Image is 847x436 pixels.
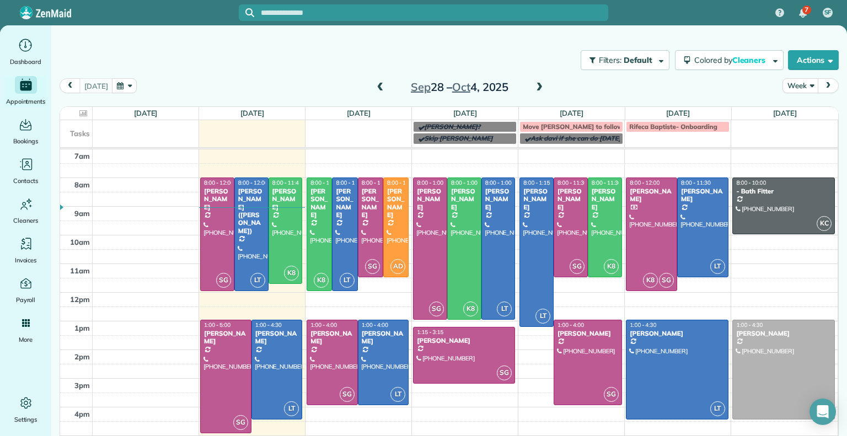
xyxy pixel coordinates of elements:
[390,387,405,402] span: LT
[74,180,90,189] span: 8am
[453,109,477,117] a: [DATE]
[238,187,265,235] div: [PERSON_NAME] ([PERSON_NAME])
[4,195,47,226] a: Cleaners
[710,259,725,274] span: LT
[362,179,392,186] span: 8:00 - 11:30
[659,273,674,288] span: SG
[485,187,512,211] div: [PERSON_NAME]
[70,266,90,275] span: 11am
[818,78,839,93] button: next
[238,179,268,186] span: 8:00 - 12:00
[15,255,37,266] span: Invoices
[680,187,725,203] div: [PERSON_NAME]
[250,273,265,288] span: LT
[485,179,512,186] span: 8:00 - 1:00
[314,273,329,288] span: K8
[365,259,380,274] span: SG
[463,302,478,316] span: K8
[523,179,550,186] span: 8:00 - 1:15
[710,401,725,416] span: LT
[13,136,39,147] span: Bookings
[74,152,90,160] span: 7am
[575,50,669,70] a: Filters: Default
[74,381,90,390] span: 3pm
[629,187,674,203] div: [PERSON_NAME]
[310,187,329,219] div: [PERSON_NAME]
[340,273,355,288] span: LT
[599,55,622,65] span: Filters:
[134,109,158,117] a: [DATE]
[736,330,832,337] div: [PERSON_NAME]
[629,122,717,131] span: Rifeca Baptiste- Onboarding
[19,334,33,345] span: More
[788,50,839,70] button: Actions
[817,216,832,231] span: KC
[239,8,254,17] button: Focus search
[4,394,47,425] a: Settings
[272,179,302,186] span: 8:00 - 11:45
[336,179,366,186] span: 8:00 - 12:00
[604,387,619,402] span: SG
[6,96,46,107] span: Appointments
[417,329,443,336] span: 1:15 - 3:15
[310,321,337,329] span: 1:00 - 4:00
[4,155,47,186] a: Contacts
[624,55,653,65] span: Default
[782,78,818,93] button: Week
[570,259,585,274] span: SG
[416,187,444,211] div: [PERSON_NAME]
[79,78,112,93] button: [DATE]
[591,187,619,211] div: [PERSON_NAME]
[310,330,355,346] div: [PERSON_NAME]
[452,80,470,94] span: Oct
[736,179,766,186] span: 8:00 - 10:00
[497,302,512,316] span: LT
[70,295,90,304] span: 12pm
[535,309,550,324] span: LT
[694,55,769,65] span: Colored by
[592,179,621,186] span: 8:00 - 11:30
[310,179,340,186] span: 8:00 - 12:00
[417,179,443,186] span: 8:00 - 1:00
[74,324,90,332] span: 1pm
[203,187,231,211] div: [PERSON_NAME]
[347,109,371,117] a: [DATE]
[666,109,690,117] a: [DATE]
[791,1,814,25] div: 7 unread notifications
[391,81,529,93] h2: 28 – 4, 2025
[387,179,417,186] span: 8:00 - 11:30
[824,8,832,17] span: SF
[429,302,444,316] span: SG
[255,330,299,346] div: [PERSON_NAME]
[557,179,587,186] span: 8:00 - 11:30
[675,50,784,70] button: Colored byCleaners
[773,109,797,117] a: [DATE]
[451,187,478,211] div: [PERSON_NAME]
[13,215,38,226] span: Cleaners
[643,273,658,288] span: K8
[557,321,584,329] span: 1:00 - 4:00
[74,352,90,361] span: 2pm
[204,321,230,329] span: 1:00 - 5:00
[284,401,299,416] span: LT
[272,187,299,211] div: [PERSON_NAME]
[604,259,619,274] span: K8
[523,122,650,131] span: Move [PERSON_NAME] to following week
[557,330,619,337] div: [PERSON_NAME]
[245,8,254,17] svg: Focus search
[284,266,299,281] span: K8
[10,56,41,67] span: Dashboard
[4,274,47,305] a: Payroll
[424,134,492,142] span: Skip [PERSON_NAME]
[736,187,832,195] div: - Bath Fitter
[216,273,231,288] span: SG
[203,330,248,346] div: [PERSON_NAME]
[681,179,711,186] span: 8:00 - 11:30
[70,238,90,246] span: 10am
[233,415,248,430] span: SG
[340,387,355,402] span: SG
[4,235,47,266] a: Invoices
[16,294,36,305] span: Payroll
[732,55,768,65] span: Cleaners
[13,175,38,186] span: Contacts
